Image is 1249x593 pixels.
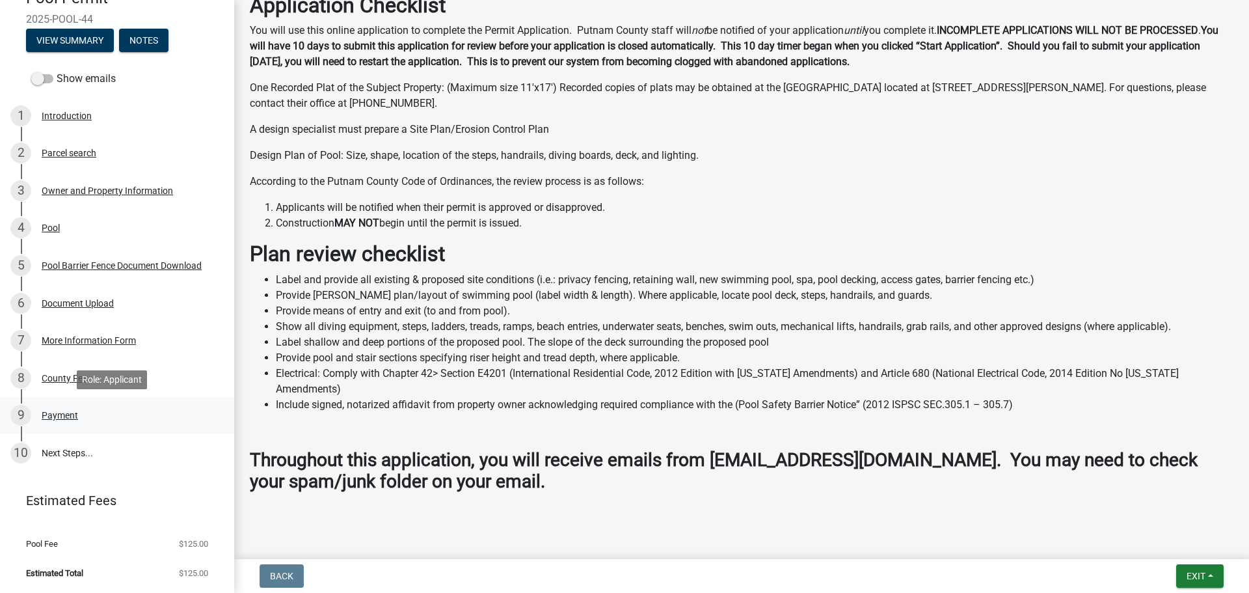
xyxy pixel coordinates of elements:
[119,29,168,52] button: Notes
[42,336,136,345] div: More Information Form
[250,80,1233,111] p: One Recorded Plat of the Subject Property: (Maximum size 11'x17') Recorded copies of plats may be...
[276,200,1233,215] li: Applicants will be notified when their permit is approved or disapproved.
[10,105,31,126] div: 1
[10,330,31,351] div: 7
[10,180,31,201] div: 3
[250,24,1218,68] strong: You will have 10 days to submit this application for review before your application is closed aut...
[10,293,31,314] div: 6
[276,288,1233,303] li: Provide [PERSON_NAME] plan/layout of swimming pool (label width & length). Where applicable, loca...
[10,255,31,276] div: 5
[42,148,96,158] div: Parcel search
[1176,564,1224,588] button: Exit
[42,411,78,420] div: Payment
[276,215,1233,231] li: Construction begin until the permit is issued.
[42,111,92,120] div: Introduction
[270,571,293,581] span: Back
[334,217,379,229] strong: MAY NOT
[937,24,1198,36] strong: INCOMPLETE APPLICATIONS WILL NOT BE PROCESSED
[31,71,116,87] label: Show emails
[250,174,1233,189] p: According to the Putnam County Code of Ordinances, the review process is as follows:
[276,272,1233,288] li: Label and provide all existing & proposed site conditions (i.e.: privacy fencing, retaining wall,...
[26,36,114,46] wm-modal-confirm: Summary
[10,443,31,463] div: 10
[260,564,304,588] button: Back
[10,143,31,163] div: 2
[26,13,208,25] span: 2025-POOL-44
[119,36,168,46] wm-modal-confirm: Notes
[692,24,706,36] i: not
[844,24,864,36] i: until
[42,261,202,270] div: Pool Barrier Fence Document Download
[179,569,208,577] span: $125.00
[250,449,1198,493] strong: Throughout this application, you will receive emails from [EMAIL_ADDRESS][DOMAIN_NAME]. You may n...
[26,569,83,577] span: Estimated Total
[250,122,1233,137] p: A design specialist must prepare a Site Plan/Erosion Control Plan
[250,148,1233,163] p: Design Plan of Pool: Size, shape, location of the steps, handrails, diving boards, deck, and ligh...
[276,335,1233,350] li: Label shallow and deep portions of the proposed pool. The slope of the deck surrounding the propo...
[42,186,173,195] div: Owner and Property Information
[26,540,58,548] span: Pool Fee
[276,350,1233,366] li: Provide pool and stair sections specifying riser height and tread depth, where applicable.
[179,540,208,548] span: $125.00
[250,241,445,266] strong: Plan review checklist
[42,374,87,383] div: County Fee
[276,397,1233,413] li: Include signed, notarized affidavit from property owner acknowledging required compliance with th...
[276,303,1233,319] li: Provide means of entry and exit (to and from pool).
[10,488,213,514] a: Estimated Fees
[26,29,114,52] button: View Summary
[10,217,31,238] div: 4
[77,370,147,389] div: Role: Applicant
[42,299,114,308] div: Document Upload
[276,319,1233,335] li: Show all diving equipment, steps, ladders, treads, ramps, beach entries, underwater seats, benche...
[10,405,31,426] div: 9
[42,223,60,232] div: Pool
[10,368,31,389] div: 8
[1187,571,1205,581] span: Exit
[276,366,1233,397] li: Electrical: Comply with Chapter 42> Section E4201 (International Residential Code, 2012 Edition w...
[250,23,1233,70] p: You will use this online application to complete the Permit Application. Putnam County staff will...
